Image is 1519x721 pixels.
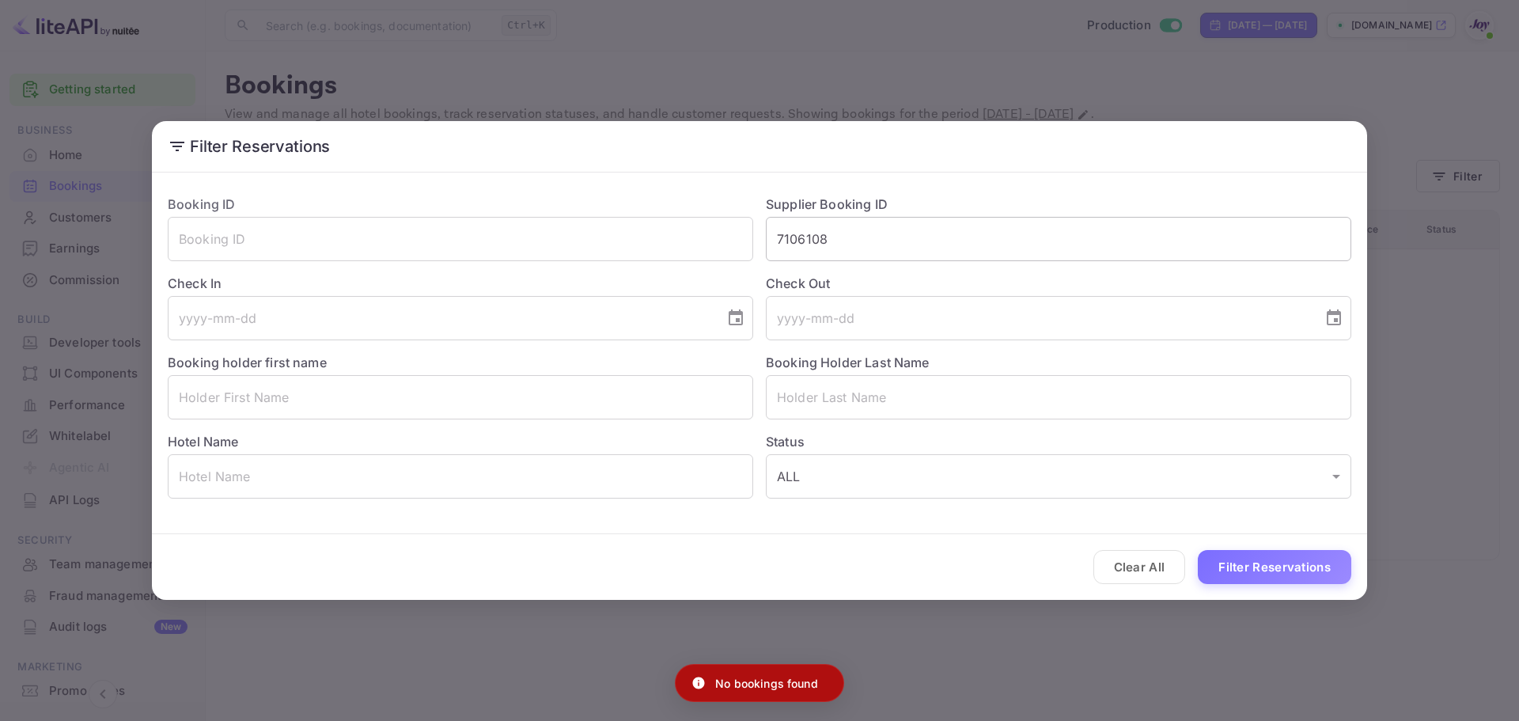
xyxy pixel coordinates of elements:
[168,375,753,419] input: Holder First Name
[168,454,753,499] input: Hotel Name
[1318,302,1350,334] button: Choose date
[152,121,1367,172] h2: Filter Reservations
[168,196,236,212] label: Booking ID
[766,355,930,370] label: Booking Holder Last Name
[720,302,752,334] button: Choose date
[766,296,1312,340] input: yyyy-mm-dd
[715,675,818,692] p: No bookings found
[1093,550,1186,584] button: Clear All
[1198,550,1351,584] button: Filter Reservations
[766,274,1351,293] label: Check Out
[766,454,1351,499] div: ALL
[766,432,1351,451] label: Status
[168,434,239,450] label: Hotel Name
[168,296,714,340] input: yyyy-mm-dd
[168,274,753,293] label: Check In
[766,217,1351,261] input: Supplier Booking ID
[168,355,327,370] label: Booking holder first name
[168,217,753,261] input: Booking ID
[766,196,888,212] label: Supplier Booking ID
[766,375,1351,419] input: Holder Last Name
